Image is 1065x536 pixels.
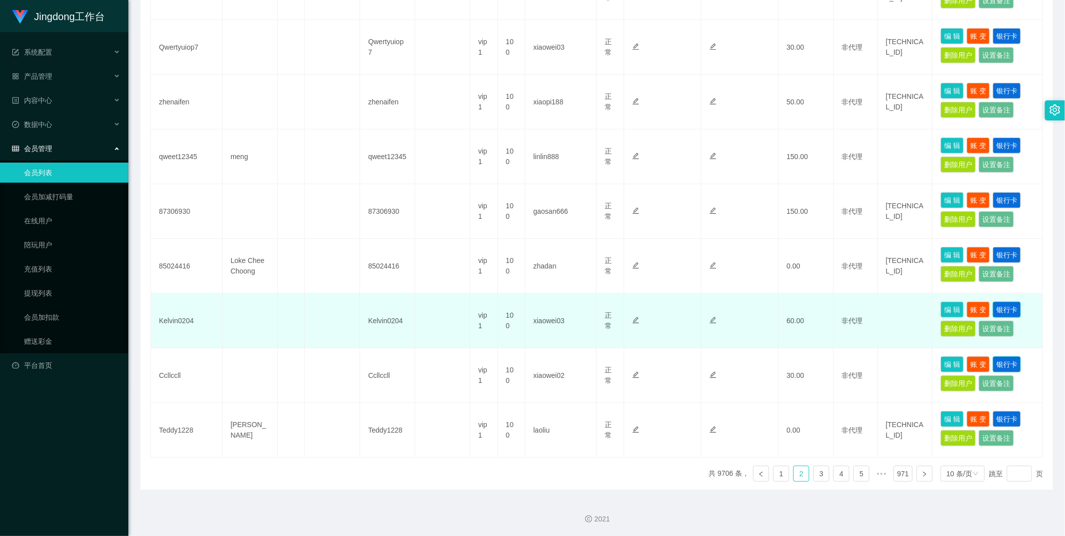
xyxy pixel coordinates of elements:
[878,403,933,458] td: [TECHNICAL_ID]
[941,102,976,118] button: 删除用户
[12,145,52,153] span: 会员管理
[842,153,863,161] span: 非代理
[979,157,1014,173] button: 设置备注
[941,157,976,173] button: 删除用户
[941,192,964,208] button: 编 辑
[498,129,525,184] td: 100
[773,466,789,482] li: 1
[779,403,834,458] td: 0.00
[151,348,223,403] td: Ccllccll
[470,20,498,75] td: vip1
[842,43,863,51] span: 非代理
[941,266,976,282] button: 删除用户
[779,20,834,75] td: 30.00
[24,307,120,327] a: 会员加扣款
[709,98,717,105] i: 图标: edit
[941,411,964,427] button: 编 辑
[993,356,1021,372] button: 银行卡
[894,466,912,482] li: 971
[793,466,809,482] li: 2
[632,317,639,324] i: 图标: edit
[12,145,19,152] i: 图标: table
[525,294,597,348] td: xiaowei03
[360,239,415,294] td: 85024416
[151,184,223,239] td: 87306930
[941,321,976,337] button: 删除用户
[979,321,1014,337] button: 设置备注
[525,20,597,75] td: xiaowei03
[834,466,849,481] a: 4
[708,466,749,482] li: 共 9706 条，
[498,20,525,75] td: 100
[498,403,525,458] td: 100
[360,75,415,129] td: zhenaifen
[941,302,964,318] button: 编 辑
[878,20,933,75] td: [TECHNICAL_ID]
[360,348,415,403] td: Ccllccll
[24,211,120,231] a: 在线用户
[605,311,612,330] span: 正常
[360,403,415,458] td: Teddy1228
[151,294,223,348] td: Kelvin0204
[709,426,717,433] i: 图标: edit
[12,121,19,128] i: 图标: check-circle-o
[223,403,278,458] td: [PERSON_NAME]
[709,317,717,324] i: 图标: edit
[525,348,597,403] td: xiaowei02
[470,294,498,348] td: vip1
[979,47,1014,63] button: 设置备注
[498,348,525,403] td: 100
[878,75,933,129] td: [TECHNICAL_ID]
[151,403,223,458] td: Teddy1228
[525,129,597,184] td: linlin888
[709,262,717,269] i: 图标: edit
[470,403,498,458] td: vip1
[632,98,639,105] i: 图标: edit
[151,75,223,129] td: zhenaifen
[24,187,120,207] a: 会员加减打码量
[585,515,592,522] i: 图标: copyright
[993,192,1021,208] button: 银行卡
[814,466,829,481] a: 3
[941,211,976,227] button: 删除用户
[993,28,1021,44] button: 银行卡
[873,466,890,482] span: •••
[498,75,525,129] td: 100
[993,302,1021,318] button: 银行卡
[12,10,28,24] img: logo.9652507e.png
[967,28,990,44] button: 账 变
[842,426,863,434] span: 非代理
[360,294,415,348] td: Kelvin0204
[136,514,1057,524] div: 2021
[779,75,834,129] td: 50.00
[470,348,498,403] td: vip1
[709,371,717,378] i: 图标: edit
[605,147,612,166] span: 正常
[993,83,1021,99] button: 银行卡
[941,247,964,263] button: 编 辑
[854,466,869,481] a: 5
[813,466,829,482] li: 3
[993,411,1021,427] button: 银行卡
[967,411,990,427] button: 账 变
[842,371,863,379] span: 非代理
[842,317,863,325] span: 非代理
[632,371,639,378] i: 图标: edit
[873,466,890,482] li: 向后 5 页
[12,49,19,56] i: 图标: form
[24,259,120,279] a: 充值列表
[605,366,612,384] span: 正常
[753,466,769,482] li: 上一页
[979,430,1014,446] button: 设置备注
[774,466,789,481] a: 1
[470,184,498,239] td: vip1
[525,184,597,239] td: gaosan666
[941,356,964,372] button: 编 辑
[470,239,498,294] td: vip1
[878,239,933,294] td: [TECHNICAL_ID]
[967,83,990,99] button: 账 变
[917,466,933,482] li: 下一页
[24,283,120,303] a: 提现列表
[24,331,120,351] a: 赠送彩金
[979,211,1014,227] button: 设置备注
